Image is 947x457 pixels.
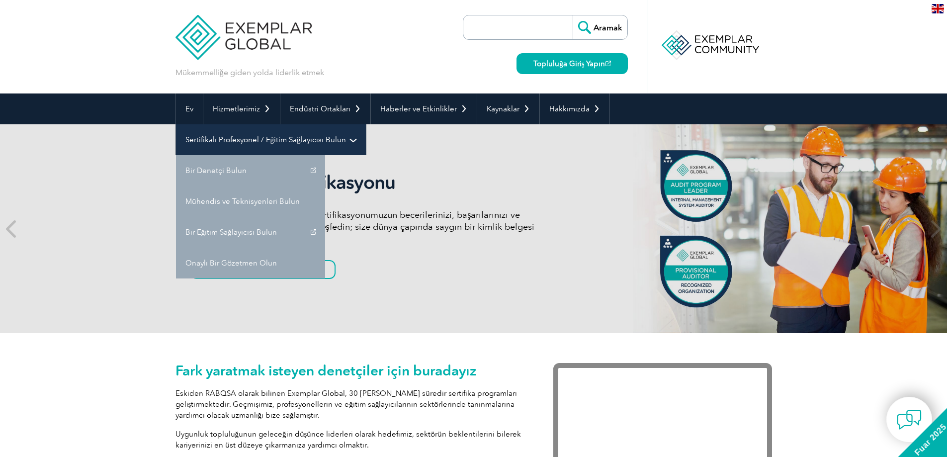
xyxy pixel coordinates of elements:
font: Haberler ve Etkinlikler [380,104,457,113]
font: Mükemmelliğe giden yolda liderlik etmek [175,68,324,77]
img: contact-chat.png [897,407,922,432]
a: Bir Denetçi Bulun [176,155,325,186]
font: Sertifikalı Profesyonel / Eğitim Sağlayıcısı Bulun [185,135,346,144]
font: Bir Denetçi Bulun [185,166,247,175]
a: Hizmetlerimiz [203,93,280,124]
a: Topluluğa Giriş Yapın [517,53,627,74]
a: Haberler ve Etkinlikler [371,93,477,124]
font: Yeniden tasarlanan İç Denetçi Sertifikasyonumuzun becerilerinizi, başarılarınızı ve deneyimlerini... [190,209,534,244]
font: Onaylı Bir Gözetmen Olun [185,259,277,268]
a: Onaylı Bir Gözetmen Olun [176,248,325,278]
font: Kaynaklar [487,104,519,113]
font: Hakkımızda [549,104,590,113]
a: Bir Eğitim Sağlayıcısı Bulun [176,217,325,248]
font: Hizmetlerimiz [213,104,260,113]
font: Endüstri Ortakları [290,104,350,113]
input: Aramak [573,15,627,39]
font: Mühendis ve Teknisyenleri Bulun [185,197,300,206]
a: Sertifikalı Profesyonel / Eğitim Sağlayıcısı Bulun [176,124,366,155]
font: Ev [185,104,193,113]
font: Eskiden RABQSA olarak bilinen Exemplar Global, 30 [PERSON_NAME] süredir sertifika programları gel... [175,389,517,420]
a: Mühendis ve Teknisyenleri Bulun [176,186,325,217]
a: Ev [176,93,203,124]
a: Endüstri Ortakları [280,93,370,124]
a: Hakkımızda [540,93,609,124]
a: Kaynaklar [477,93,539,124]
font: Bir Eğitim Sağlayıcısı Bulun [185,228,277,237]
font: Fark yaratmak isteyen denetçiler için buradayız [175,362,477,379]
img: open_square.png [605,61,611,66]
font: Uygunluk topluluğunun geleceğin düşünce liderleri olarak hedefimiz, sektörün beklentilerini biler... [175,430,521,450]
font: Topluluğa Giriş Yapın [533,59,605,68]
img: en [932,4,944,13]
